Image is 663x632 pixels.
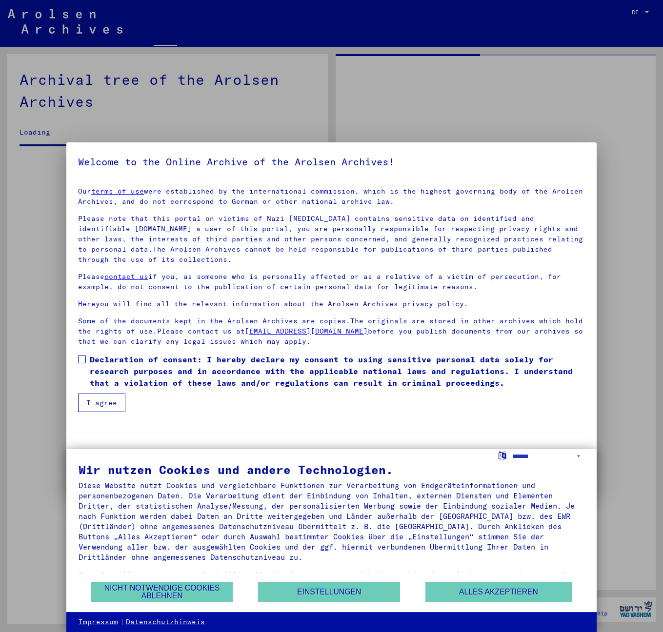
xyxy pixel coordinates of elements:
[245,327,368,336] a: [EMAIL_ADDRESS][DOMAIN_NAME]
[78,214,585,265] p: Please note that this portal on victims of Nazi [MEDICAL_DATA] contains sensitive data on identif...
[497,451,507,460] label: Sprache auswählen
[78,316,585,347] p: Some of the documents kept in the Arolsen Archives are copies.The originals are stored in other a...
[104,272,148,281] a: contact us
[90,354,585,389] span: Declaration of consent: I hereby declare my consent to using sensitive personal data solely for r...
[78,272,585,292] p: Please if you, as someone who is personally affected or as a relative of a victim of persecution,...
[91,187,144,196] a: terms of use
[79,617,118,627] a: Impressum
[258,582,400,602] button: Einstellungen
[425,582,572,602] button: Alles akzeptieren
[126,617,205,627] a: Datenschutzhinweis
[78,186,585,207] p: Our were established by the international commission, which is the highest governing body of the ...
[78,299,96,308] a: Here
[512,449,584,463] select: Sprache auswählen
[79,464,584,475] div: Wir nutzen Cookies und andere Technologien.
[78,394,125,412] button: I agree
[78,154,585,170] h5: Welcome to the Online Archive of the Arolsen Archives!
[79,480,584,562] div: Diese Website nutzt Cookies und vergleichbare Funktionen zur Verarbeitung von Endgeräteinformatio...
[91,582,233,602] button: Nicht notwendige Cookies ablehnen
[78,299,585,309] p: you will find all the relevant information about the Arolsen Archives privacy policy.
